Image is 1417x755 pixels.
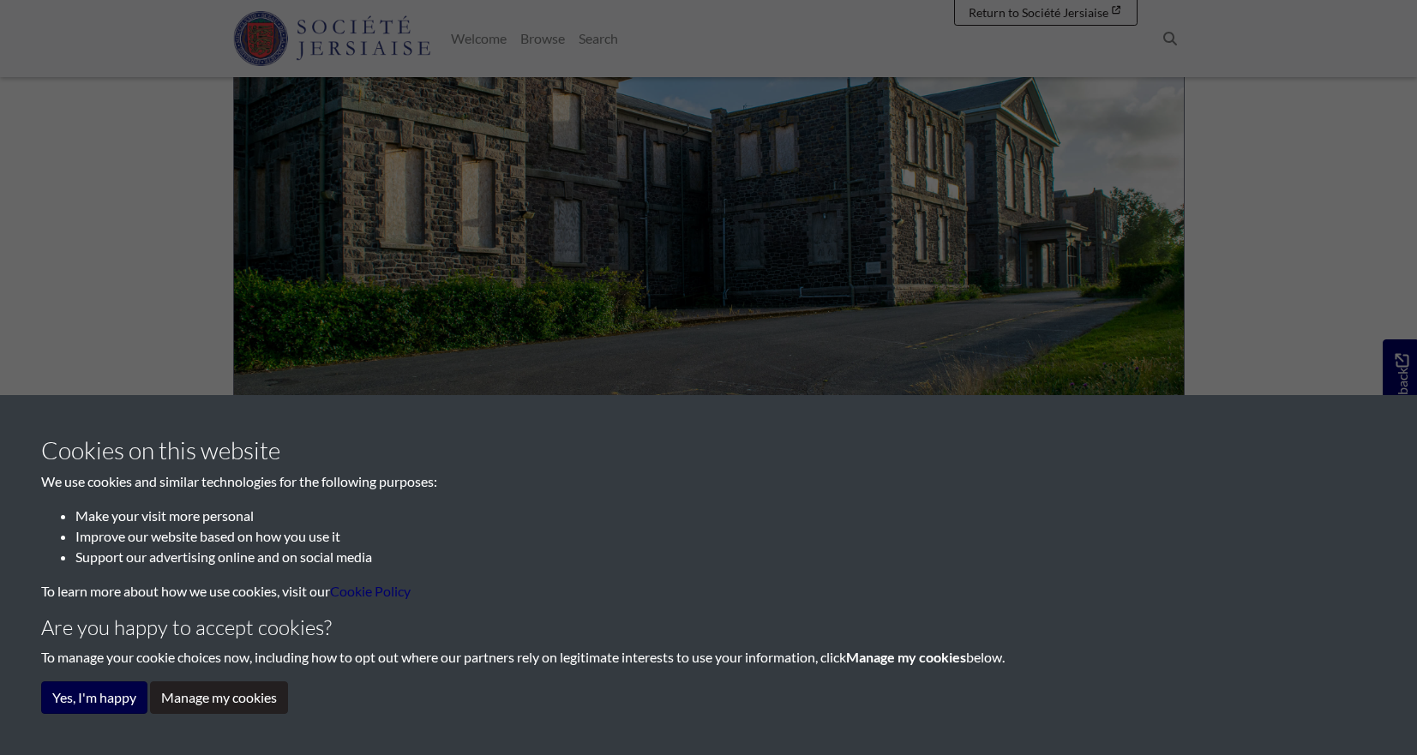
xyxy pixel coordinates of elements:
li: Support our advertising online and on social media [75,547,1376,567]
p: To manage your cookie choices now, including how to opt out where our partners rely on legitimate... [41,647,1376,668]
li: Make your visit more personal [75,506,1376,526]
li: Improve our website based on how you use it [75,526,1376,547]
button: Manage my cookies [150,681,288,714]
strong: Manage my cookies [846,649,966,665]
p: We use cookies and similar technologies for the following purposes: [41,471,1376,492]
h3: Cookies on this website [41,436,1376,465]
button: Yes, I'm happy [41,681,147,714]
p: To learn more about how we use cookies, visit our [41,581,1376,602]
h4: Are you happy to accept cookies? [41,615,1376,640]
a: learn more about cookies [330,583,411,599]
